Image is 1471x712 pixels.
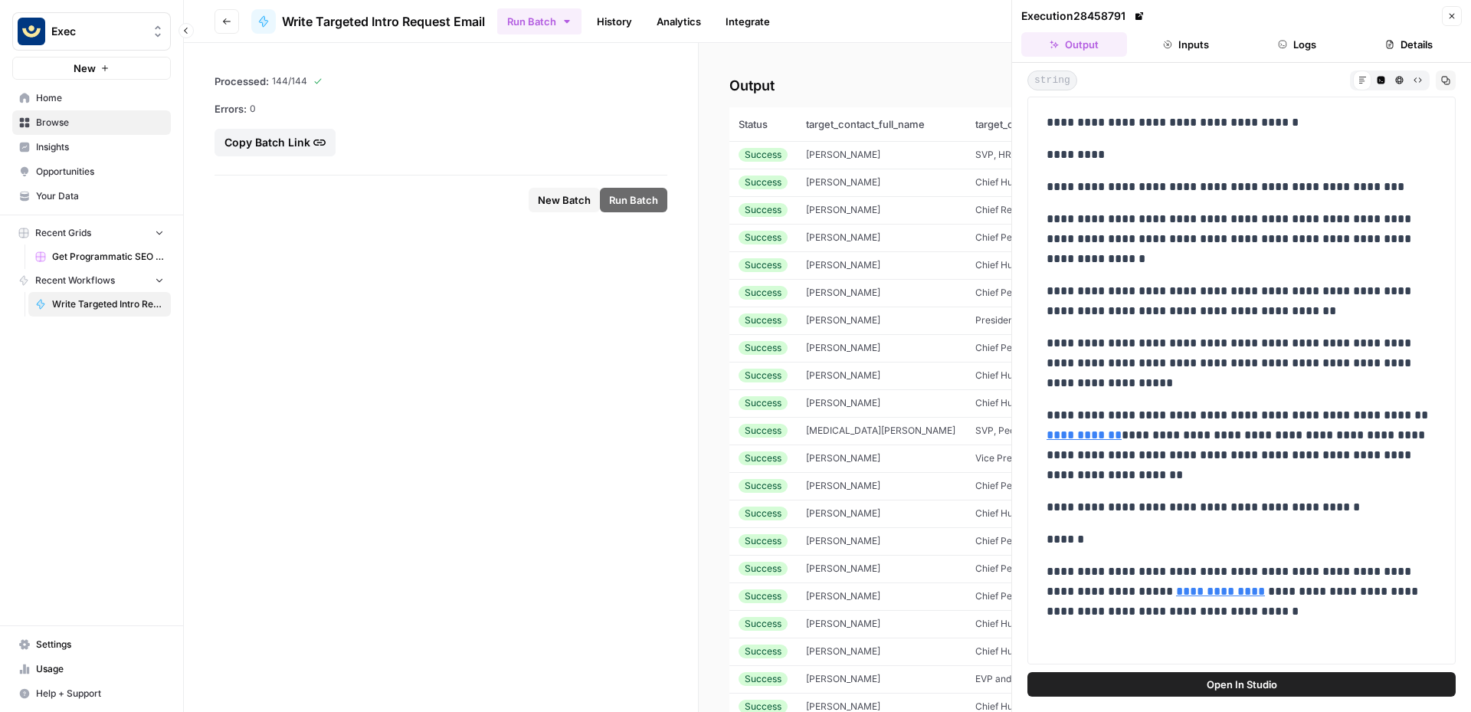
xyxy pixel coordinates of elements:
[729,74,1440,98] h2: Output
[806,535,880,546] span: Amber Owens
[18,18,45,45] img: Exec Logo
[975,176,1112,188] span: Chief Human Resources Officer
[975,452,1255,464] span: Vice President & Senior Consultant, Organizational Effectiveness
[12,681,171,706] button: Help + Support
[12,159,171,184] a: Opportunities
[739,148,788,162] div: Success
[739,424,788,438] div: Success
[215,101,667,116] div: 0
[35,226,91,240] span: Recent Grids
[12,657,171,681] a: Usage
[806,149,880,160] span: Abby Ludens
[975,480,1063,491] span: Chief People Officer
[806,287,880,298] span: Albert Perez
[975,342,1106,353] span: Chief People & Culture Officer
[28,292,171,317] a: Write Targeted Intro Request Email
[12,184,171,208] a: Your Data
[51,24,144,39] span: Exec
[975,149,1011,160] span: SVP, HR
[739,369,788,382] div: Success
[12,57,171,80] button: New
[739,341,788,355] div: Success
[224,135,326,150] div: Copy Batch Link
[600,188,667,212] button: Run Batch
[806,673,880,684] span: Andréa Carter
[975,314,1068,326] span: President of Revenue
[806,342,880,353] span: Alicia Garcia
[806,397,880,408] span: Alim Dhanji
[806,259,880,271] span: Adam Ingber
[1207,677,1277,692] span: Open In Studio
[739,645,788,658] div: Success
[739,534,788,548] div: Success
[739,451,788,465] div: Success
[1027,71,1077,90] span: string
[975,563,1063,574] span: Chief People Officer
[739,286,788,300] div: Success
[36,189,164,203] span: Your Data
[215,101,247,116] span: Errors:
[806,204,880,215] span: Abe Knell
[975,425,1243,436] span: SVP, People Business Partners & Organizational Effectiveness
[36,638,164,651] span: Settings
[739,176,788,189] div: Success
[806,590,880,602] span: Amy Freeland Johnson
[975,369,1112,381] span: Chief Human Resources Officer
[12,632,171,657] a: Settings
[1027,672,1456,697] button: Open In Studio
[739,479,788,493] div: Success
[538,192,591,208] span: New Batch
[729,107,797,141] th: Status
[739,507,788,520] div: Success
[588,9,641,34] a: History
[609,192,658,208] span: Run Batch
[12,221,171,244] button: Recent Grids
[739,617,788,631] div: Success
[1133,32,1239,57] button: Inputs
[282,12,485,31] span: Write Targeted Intro Request Email
[251,9,485,34] a: Write Targeted Intro Request Email
[806,176,880,188] span: Abby Schafers
[739,231,788,244] div: Success
[806,452,880,464] span: Allison M Vaillancourt
[12,110,171,135] a: Browse
[975,645,1112,657] span: Chief Human Resources Officer
[1021,8,1147,24] div: Execution 28458791
[716,9,779,34] a: Integrate
[497,8,582,34] button: Run Batch
[975,507,1112,519] span: Chief Human Resources Officer
[797,107,966,141] th: target_contact_full_name
[739,589,788,603] div: Success
[36,165,164,179] span: Opportunities
[975,204,1099,215] span: Chief Revenue Officer (CRO)
[739,562,788,576] div: Success
[806,314,880,326] span: Alice Katwan
[806,563,880,574] span: Amie Krause
[975,535,1161,546] span: Chief People Officer, Southwest Region
[739,258,788,272] div: Success
[12,86,171,110] a: Home
[975,287,1063,298] span: Chief People Officer
[806,507,880,519] span: Amber Dossey
[975,231,1063,243] span: Chief People Officer
[739,672,788,686] div: Success
[74,61,96,76] span: New
[806,425,955,436] span: Alli LaGrow
[966,107,1260,141] th: target_contact_job_title
[28,244,171,269] a: Get Programmatic SEO Keyword Ideas
[1356,32,1462,57] button: Details
[647,9,710,34] a: Analytics
[806,369,880,381] span: Alicia Kirkby
[272,74,307,88] span: 144 / 144
[739,396,788,410] div: Success
[806,618,880,629] span: Amy King
[215,74,269,89] span: Processed:
[36,140,164,154] span: Insights
[1245,32,1351,57] button: Logs
[35,274,115,287] span: Recent Workflows
[806,701,880,712] span: Andrea Alexander
[12,135,171,159] a: Insights
[739,203,788,217] div: Success
[36,662,164,676] span: Usage
[52,250,164,264] span: Get Programmatic SEO Keyword Ideas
